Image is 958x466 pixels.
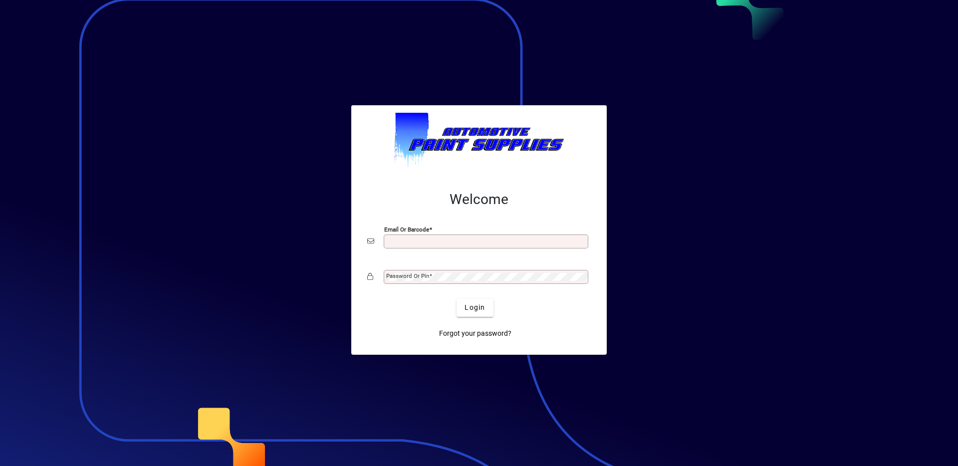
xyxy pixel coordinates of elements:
[435,325,515,343] a: Forgot your password?
[367,191,591,208] h2: Welcome
[457,299,493,317] button: Login
[465,302,485,313] span: Login
[439,328,511,339] span: Forgot your password?
[384,226,429,233] mat-label: Email or Barcode
[386,272,429,279] mat-label: Password or Pin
